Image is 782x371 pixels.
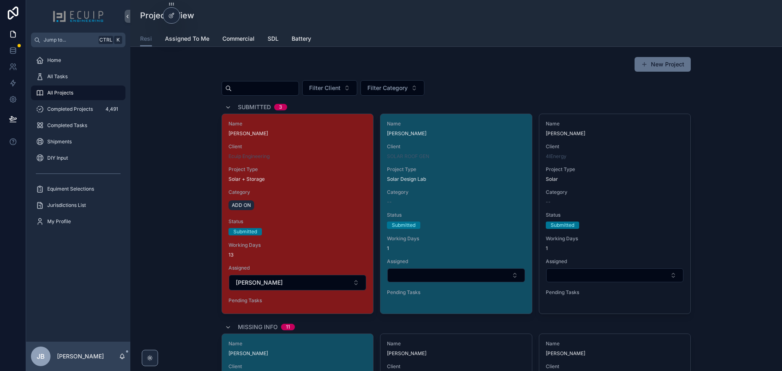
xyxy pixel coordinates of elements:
[546,189,684,195] span: Category
[387,130,525,137] span: [PERSON_NAME]
[238,103,271,111] span: Submitted
[47,202,86,209] span: Jurisdictions List
[228,265,367,271] span: Assigned
[140,31,152,47] a: Resi
[47,218,71,225] span: My Profile
[546,363,684,370] span: Client
[546,212,684,218] span: Status
[546,166,684,173] span: Project Type
[228,130,367,137] span: [PERSON_NAME]
[47,90,73,96] span: All Projects
[140,35,152,43] span: Resi
[387,258,525,265] span: Assigned
[140,10,194,21] h1: Projects View
[222,31,255,48] a: Commercial
[309,84,340,92] span: Filter Client
[47,73,68,80] span: All Tasks
[31,86,125,100] a: All Projects
[31,53,125,68] a: Home
[228,176,265,182] span: Solar + Storage
[236,279,283,287] span: [PERSON_NAME]
[360,80,424,96] button: Select Button
[387,340,525,347] span: Name
[546,268,683,282] button: Select Button
[31,151,125,165] a: DIY Input
[387,143,525,150] span: Client
[99,36,113,44] span: Ctrl
[387,289,525,296] span: Pending Tasks
[47,57,61,64] span: Home
[292,31,311,48] a: Battery
[103,104,121,114] div: 4,491
[31,69,125,84] a: All Tasks
[387,212,525,218] span: Status
[31,33,125,47] button: Jump to...CtrlK
[387,245,525,252] span: 1
[47,122,87,129] span: Completed Tasks
[546,235,684,242] span: Working Days
[229,275,366,290] button: Select Button
[546,121,684,127] span: Name
[387,268,525,282] button: Select Button
[228,166,367,173] span: Project Type
[546,289,684,296] span: Pending Tasks
[228,189,367,195] span: Category
[268,31,279,48] a: SDL
[387,153,429,160] a: SOLAR ROOF GEN
[228,252,367,258] span: 13
[47,186,94,192] span: Equiment Selections
[228,143,367,150] span: Client
[387,199,392,205] span: --
[546,143,684,150] span: Client
[165,31,209,48] a: Assigned To Me
[286,324,290,330] div: 11
[31,134,125,149] a: Shipments
[387,166,525,173] span: Project Type
[268,35,279,43] span: SDL
[228,153,270,160] a: Ecuip Engineering
[31,118,125,133] a: Completed Tasks
[279,104,282,110] div: 3
[387,121,525,127] span: Name
[380,114,532,314] a: Name[PERSON_NAME]ClientSOLAR ROOF GENProject TypeSolar Design LabCategory--StatusSubmittedWorking...
[238,323,278,331] span: Missing Info
[546,245,684,252] span: 1
[392,222,415,229] div: Submitted
[31,182,125,196] a: Equiment Selections
[546,340,684,347] span: Name
[228,297,367,304] span: Pending Tasks
[228,218,367,225] span: Status
[539,114,691,314] a: Name[PERSON_NAME]Client4IEnergyProject TypeSolarCategory--StatusSubmittedWorking Days1AssignedSel...
[546,130,684,137] span: [PERSON_NAME]
[551,222,574,229] div: Submitted
[546,153,567,160] a: 4IEnergy
[44,37,95,43] span: Jump to...
[292,35,311,43] span: Battery
[367,84,408,92] span: Filter Category
[546,176,558,182] span: Solar
[228,363,367,370] span: Client
[115,37,121,43] span: K
[37,351,45,361] span: JB
[222,35,255,43] span: Commercial
[546,258,684,265] span: Assigned
[57,352,104,360] p: [PERSON_NAME]
[47,155,68,161] span: DIY Input
[31,214,125,229] a: My Profile
[232,202,251,209] span: ADD ON
[31,102,125,116] a: Completed Projects4,491
[228,350,367,357] span: [PERSON_NAME]
[546,199,551,205] span: --
[635,57,691,72] button: New Project
[53,10,104,23] img: App logo
[47,138,72,145] span: Shipments
[302,80,357,96] button: Select Button
[546,350,684,357] span: [PERSON_NAME]
[31,198,125,213] a: Jurisdictions List
[233,228,257,235] div: Submitted
[387,363,525,370] span: Client
[387,235,525,242] span: Working Days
